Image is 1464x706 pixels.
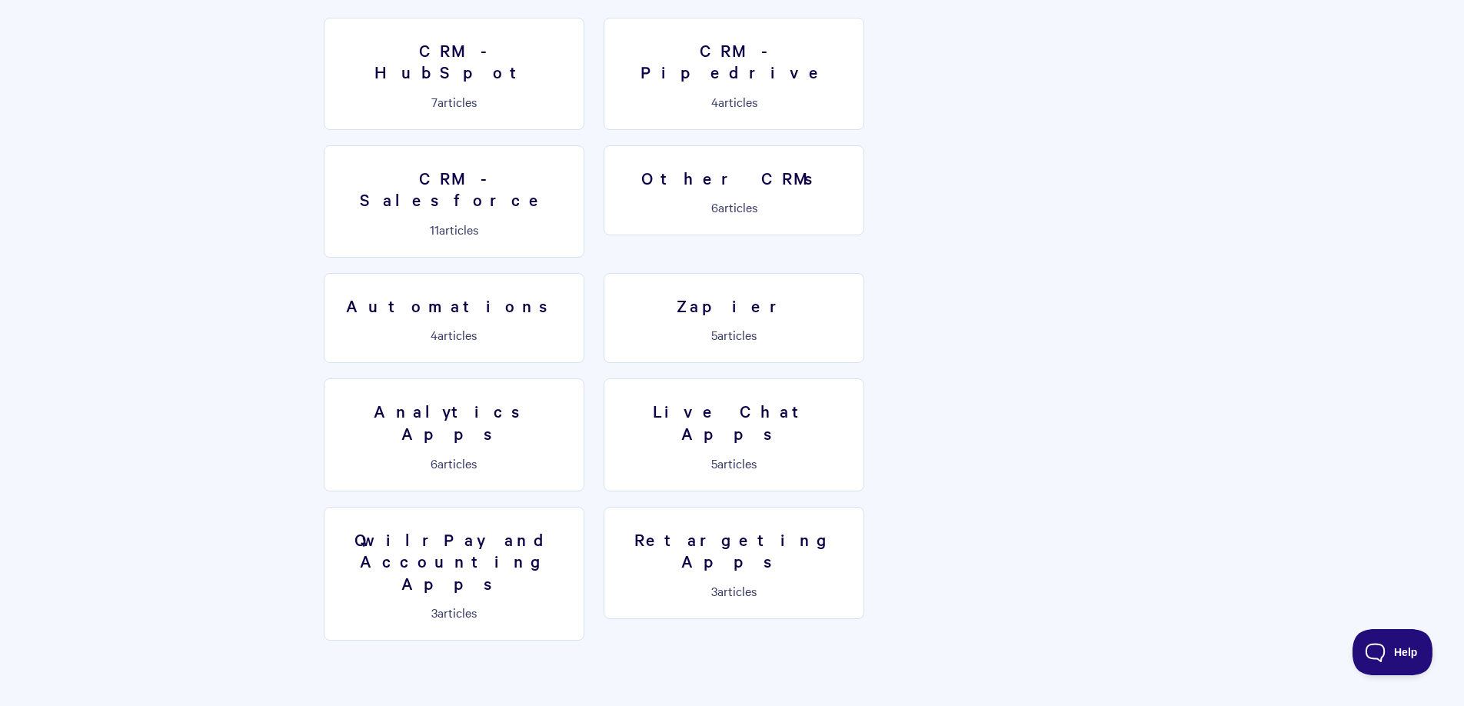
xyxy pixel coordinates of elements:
[431,326,438,343] span: 4
[614,528,854,572] h3: Retargeting Apps
[431,604,438,621] span: 3
[614,400,854,444] h3: Live Chat Apps
[334,528,574,594] h3: QwilrPay and Accounting Apps
[334,400,574,444] h3: Analytics Apps
[604,18,864,130] a: CRM - Pipedrive 4articles
[614,167,854,189] h3: Other CRMs
[604,145,864,236] a: Other CRMs 6articles
[324,378,584,491] a: Analytics Apps 6articles
[334,95,574,108] p: articles
[614,584,854,598] p: articles
[334,39,574,83] h3: CRM - HubSpot
[604,378,864,491] a: Live Chat Apps 5articles
[431,455,438,471] span: 6
[334,605,574,619] p: articles
[324,18,584,130] a: CRM - HubSpot 7articles
[614,328,854,341] p: articles
[614,200,854,214] p: articles
[431,93,438,110] span: 7
[324,145,584,258] a: CRM - Salesforce 11articles
[334,328,574,341] p: articles
[604,273,864,364] a: Zapier 5articles
[334,456,574,470] p: articles
[324,507,584,641] a: QwilrPay and Accounting Apps 3articles
[1353,629,1433,675] iframe: Toggle Customer Support
[711,455,717,471] span: 5
[324,273,584,364] a: Automations 4articles
[334,167,574,211] h3: CRM - Salesforce
[614,95,854,108] p: articles
[614,39,854,83] h3: CRM - Pipedrive
[604,507,864,619] a: Retargeting Apps 3articles
[334,295,574,317] h3: Automations
[430,221,439,238] span: 11
[614,456,854,470] p: articles
[711,326,717,343] span: 5
[614,295,854,317] h3: Zapier
[711,198,718,215] span: 6
[711,582,717,599] span: 3
[711,93,718,110] span: 4
[334,222,574,236] p: articles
